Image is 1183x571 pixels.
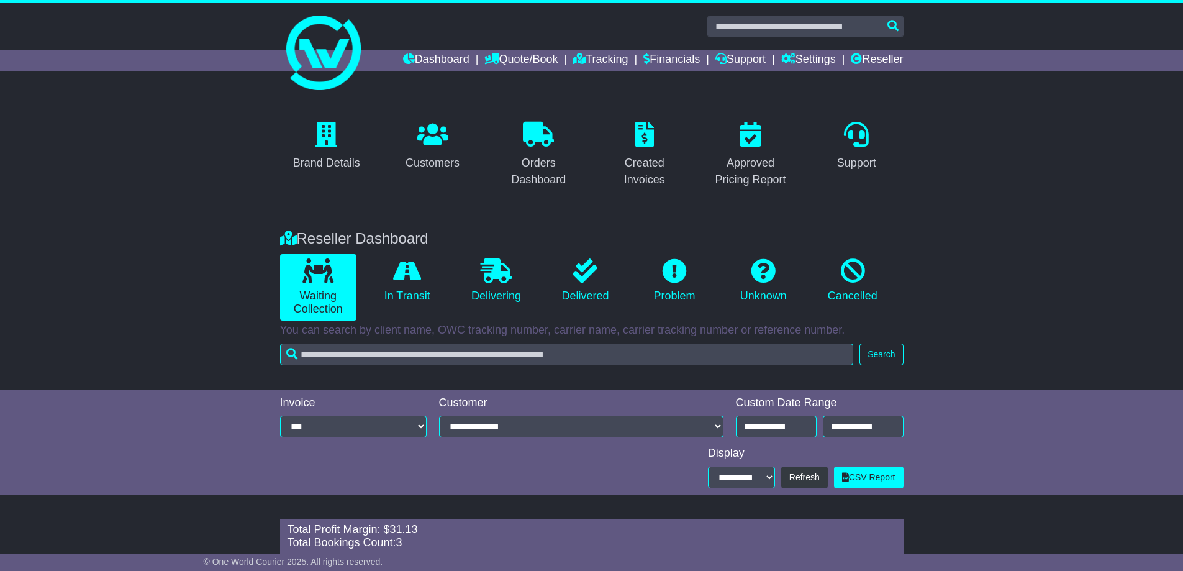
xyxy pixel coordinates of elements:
div: Approved Pricing Report [712,155,789,188]
a: Dashboard [403,50,469,71]
div: Customers [406,155,460,171]
a: Reseller [851,50,903,71]
div: Customer [439,396,723,410]
div: Total Profit Margin: $ [288,523,896,537]
a: Support [829,117,884,176]
a: Delivered [547,254,623,308]
div: Invoice [280,396,427,410]
a: Support [715,50,766,71]
a: Approved Pricing Report [704,117,797,193]
a: Quote/Book [484,50,558,71]
button: Refresh [781,467,828,488]
div: Orders Dashboard [500,155,578,188]
span: © One World Courier 2025. All rights reserved. [204,557,383,567]
a: Cancelled [814,254,891,308]
div: Created Invoices [606,155,684,188]
a: In Transit [369,254,445,308]
a: Financials [643,50,700,71]
div: Support [837,155,876,171]
a: Tracking [573,50,628,71]
div: Reseller Dashboard [274,230,910,248]
a: Waiting Collection [280,254,356,321]
a: CSV Report [834,467,904,488]
div: Custom Date Range [736,396,904,410]
div: Total Bookings Count: [288,536,896,550]
a: Customers [397,117,468,176]
div: Brand Details [293,155,360,171]
a: Settings [781,50,836,71]
a: Brand Details [285,117,368,176]
div: Display [708,447,904,460]
a: Orders Dashboard [492,117,586,193]
a: Unknown [725,254,802,308]
a: Created Invoices [598,117,692,193]
span: 3 [396,536,402,549]
a: Problem [636,254,712,308]
p: You can search by client name, OWC tracking number, carrier name, carrier tracking number or refe... [280,324,904,337]
a: Delivering [458,254,534,308]
button: Search [859,344,903,365]
span: 31.13 [390,523,418,536]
